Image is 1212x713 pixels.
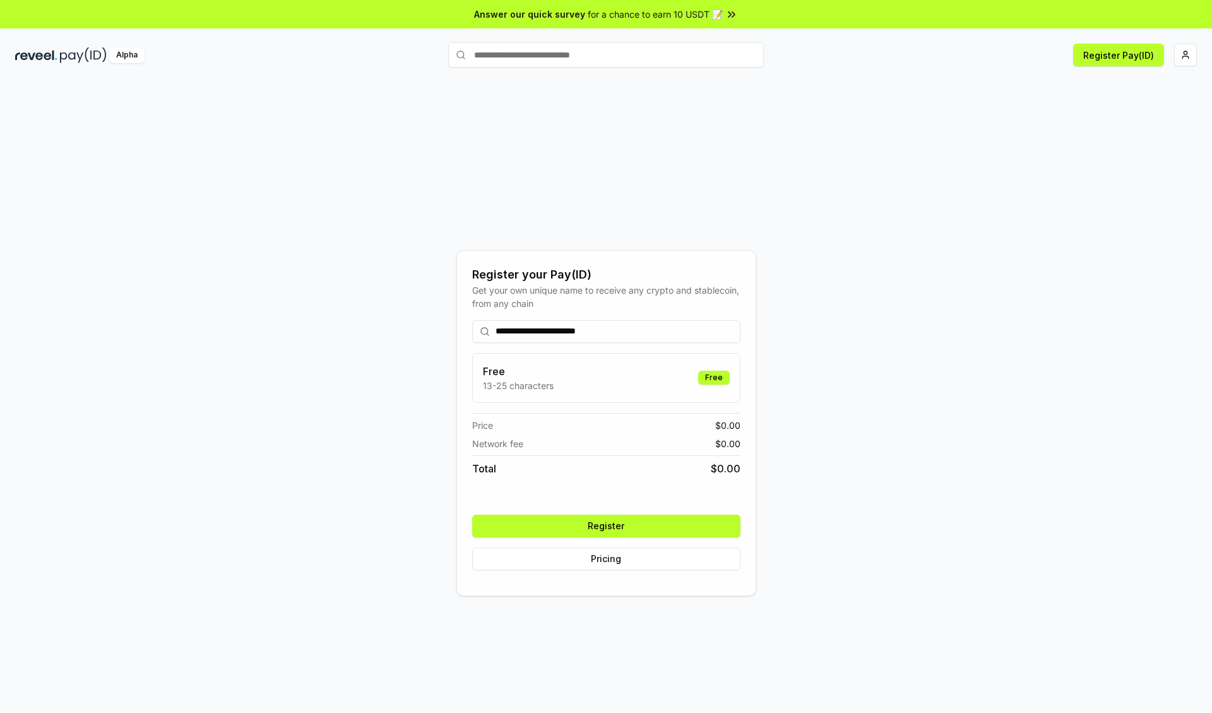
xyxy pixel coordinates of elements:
[715,419,740,432] span: $ 0.00
[698,371,730,385] div: Free
[1073,44,1164,66] button: Register Pay(ID)
[711,461,740,476] span: $ 0.00
[109,47,145,63] div: Alpha
[472,461,496,476] span: Total
[472,419,493,432] span: Price
[588,8,723,21] span: for a chance to earn 10 USDT 📝
[715,437,740,450] span: $ 0.00
[483,379,554,392] p: 13-25 characters
[474,8,585,21] span: Answer our quick survey
[472,515,740,537] button: Register
[472,548,740,570] button: Pricing
[15,47,57,63] img: reveel_dark
[483,364,554,379] h3: Free
[472,266,740,284] div: Register your Pay(ID)
[472,437,523,450] span: Network fee
[60,47,107,63] img: pay_id
[472,284,740,310] div: Get your own unique name to receive any crypto and stablecoin, from any chain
